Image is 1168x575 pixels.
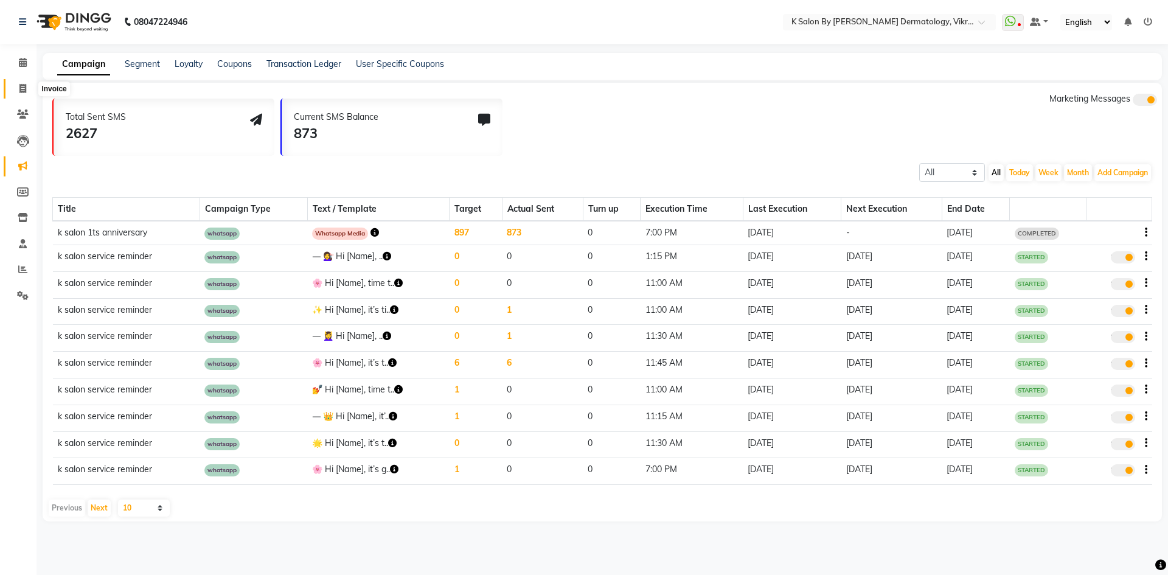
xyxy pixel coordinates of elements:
td: k salon service reminder [53,352,200,378]
a: Campaign [57,54,110,75]
span: STARTED [1015,278,1048,290]
span: Whatsapp Media [312,228,368,240]
label: true [1111,358,1135,370]
td: [DATE] [841,378,942,405]
span: STARTED [1015,385,1048,397]
td: [DATE] [841,325,942,352]
td: 873 [502,221,583,245]
td: 11:00 AM [641,271,743,298]
td: 0 [583,325,641,352]
div: 2627 [66,124,126,144]
span: STARTED [1015,358,1048,370]
label: true [1111,278,1135,290]
td: [DATE] [841,245,942,272]
img: logo [31,5,114,39]
td: 0 [450,298,502,325]
td: 0 [583,405,641,431]
td: [DATE] [942,405,1010,431]
td: [DATE] [841,352,942,378]
th: Title [53,198,200,221]
td: 1 [502,325,583,352]
b: 08047224946 [134,5,187,39]
label: true [1111,331,1135,343]
td: 11:15 AM [641,405,743,431]
span: whatsapp [204,464,240,476]
td: ⸻ 💇‍♀️ Hi [Name], .. [307,245,449,272]
td: 11:00 AM [641,298,743,325]
a: User Specific Coupons [356,58,444,69]
label: true [1111,305,1135,317]
td: [DATE] [841,431,942,458]
span: STARTED [1015,251,1048,263]
label: true [1111,438,1135,450]
td: [DATE] [942,245,1010,272]
th: Next Execution [841,198,942,221]
td: 0 [502,458,583,485]
td: 11:00 AM [641,378,743,405]
span: STARTED [1015,438,1048,450]
button: Month [1064,164,1092,181]
td: [DATE] [743,245,841,272]
td: 0 [502,271,583,298]
td: 🌸 Hi [Name], it’s t.. [307,352,449,378]
td: [DATE] [743,271,841,298]
td: 0 [502,431,583,458]
button: Next [88,500,111,517]
td: 0 [450,245,502,272]
td: 0 [502,405,583,431]
a: Loyalty [175,58,203,69]
td: k salon service reminder [53,298,200,325]
td: 7:00 PM [641,458,743,485]
span: COMPLETED [1015,228,1059,240]
span: whatsapp [204,411,240,423]
td: [DATE] [743,325,841,352]
td: [DATE] [743,431,841,458]
td: 🌸 Hi [Name], it’s g.. [307,458,449,485]
td: k salon service reminder [53,378,200,405]
td: 7:00 PM [641,221,743,245]
label: true [1111,251,1135,263]
label: true [1111,411,1135,423]
span: Marketing Messages [1049,93,1130,104]
a: Coupons [217,58,252,69]
a: Segment [125,58,160,69]
td: [DATE] [743,352,841,378]
td: 0 [502,245,583,272]
td: [DATE] [942,325,1010,352]
div: Total Sent SMS [66,111,126,124]
span: STARTED [1015,464,1048,476]
span: whatsapp [204,438,240,450]
button: Add Campaign [1094,164,1151,181]
th: Last Execution [743,198,841,221]
button: Week [1035,164,1062,181]
td: 1:15 PM [641,245,743,272]
td: [DATE] [942,221,1010,245]
td: [DATE] [743,298,841,325]
td: k salon service reminder [53,458,200,485]
td: [DATE] [841,405,942,431]
td: 11:30 AM [641,431,743,458]
td: 11:30 AM [641,325,743,352]
td: 897 [450,221,502,245]
td: 6 [502,352,583,378]
td: [DATE] [942,298,1010,325]
td: 💅 Hi [Name], time t.. [307,378,449,405]
span: whatsapp [204,251,240,263]
td: k salon service reminder [53,325,200,352]
th: End Date [942,198,1010,221]
div: Current SMS Balance [294,111,378,124]
span: whatsapp [204,385,240,397]
td: [DATE] [942,458,1010,485]
label: true [1111,385,1135,397]
span: whatsapp [204,278,240,290]
td: [DATE] [743,458,841,485]
td: 0 [583,431,641,458]
th: Target [450,198,502,221]
span: whatsapp [204,358,240,370]
td: 1 [450,458,502,485]
td: ⸻ 💆‍♀️ Hi [Name], .. [307,325,449,352]
span: whatsapp [204,305,240,317]
td: k salon service reminder [53,245,200,272]
span: STARTED [1015,411,1048,423]
td: [DATE] [841,458,942,485]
